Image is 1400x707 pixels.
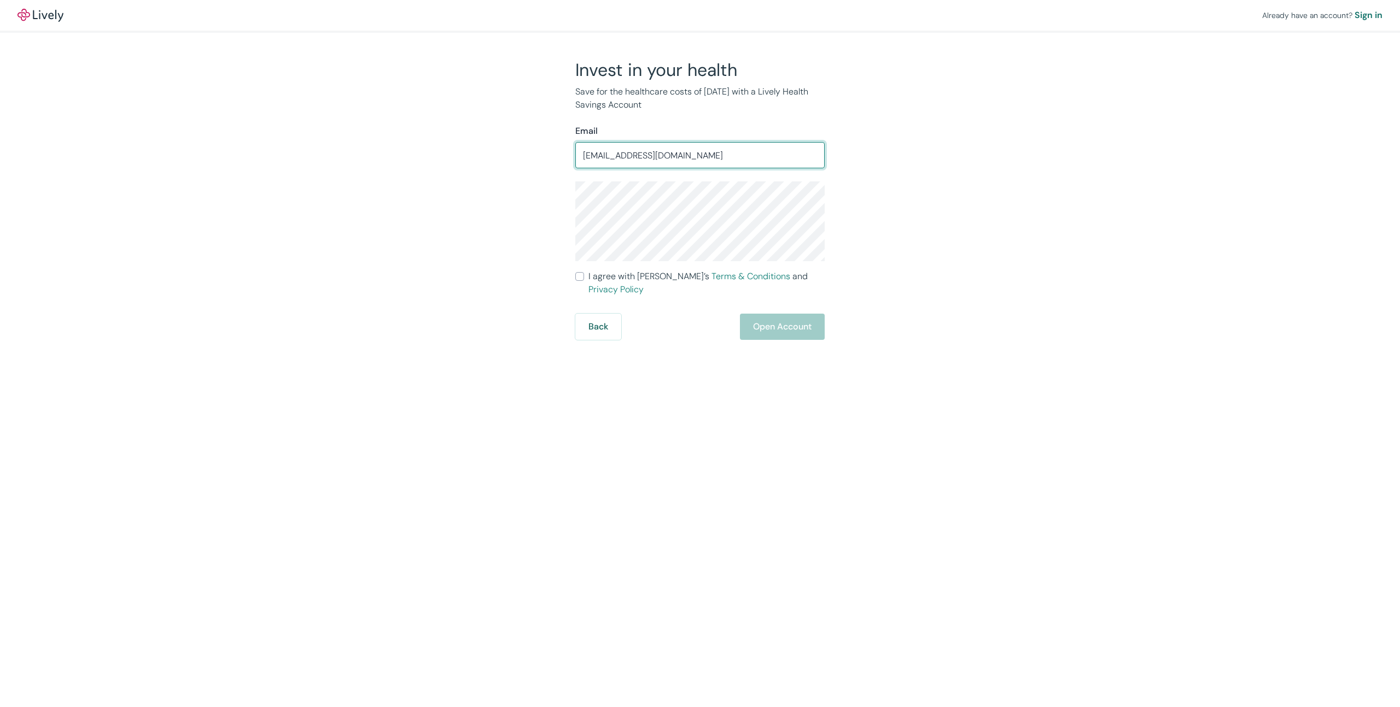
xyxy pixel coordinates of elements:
[588,270,825,296] span: I agree with [PERSON_NAME]’s and
[1262,9,1382,22] div: Already have an account?
[588,284,644,295] a: Privacy Policy
[575,314,621,340] button: Back
[17,9,63,22] a: LivelyLively
[575,125,598,138] label: Email
[17,9,63,22] img: Lively
[1355,9,1382,22] a: Sign in
[575,85,825,111] p: Save for the healthcare costs of [DATE] with a Lively Health Savings Account
[711,270,790,282] a: Terms & Conditions
[575,59,825,81] h2: Invest in your health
